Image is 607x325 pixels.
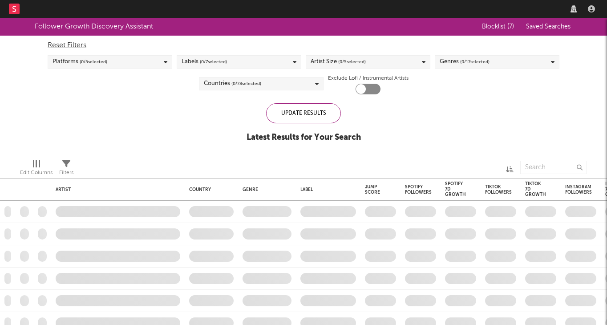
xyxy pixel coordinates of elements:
div: Countries [204,78,261,89]
div: Artist Size [311,57,366,67]
span: Saved Searches [526,24,572,30]
div: Platforms [53,57,107,67]
div: Labels [182,57,227,67]
div: Genre [243,187,287,192]
div: Edit Columns [20,156,53,182]
button: Saved Searches [523,23,572,30]
div: Genres [440,57,490,67]
div: Spotify Followers [405,184,432,195]
span: ( 0 / 5 selected) [80,57,107,67]
input: Search... [520,161,587,174]
label: Exclude Lofi / Instrumental Artists [328,73,409,84]
div: Reset Filters [48,40,559,51]
div: Update Results [266,103,341,123]
div: Latest Results for Your Search [247,132,361,143]
div: Filters [59,156,73,182]
div: Filters [59,167,73,178]
div: Spotify 7D Growth [445,181,466,197]
span: ( 0 / 7 selected) [200,57,227,67]
div: Country [189,187,229,192]
div: Jump Score [365,184,383,195]
div: Label [300,187,352,192]
div: Follower Growth Discovery Assistant [35,21,153,32]
span: ( 7 ) [507,24,514,30]
span: ( 0 / 5 selected) [338,57,366,67]
div: Tiktok 7D Growth [525,181,546,197]
div: Instagram Followers [565,184,592,195]
span: ( 0 / 78 selected) [231,78,261,89]
div: Tiktok Followers [485,184,512,195]
div: Edit Columns [20,167,53,178]
span: ( 0 / 17 selected) [460,57,490,67]
span: Blocklist [482,24,514,30]
div: Artist [56,187,176,192]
